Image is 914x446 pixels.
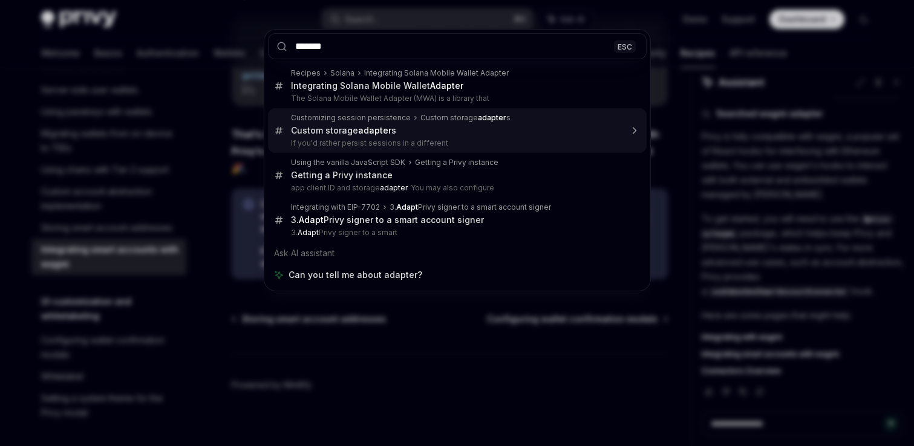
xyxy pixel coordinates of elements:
[291,215,484,225] div: 3. Privy signer to a smart account signer
[358,125,391,135] b: adapter
[430,80,463,91] b: Adapter
[291,202,380,212] div: Integrating with EIP-7702
[364,68,509,78] div: Integrating Solana Mobile Wallet Adapter
[268,242,647,264] div: Ask AI assistant
[420,113,511,123] div: Custom storage s
[289,269,422,281] span: Can you tell me about adapter?
[396,202,418,212] b: Adapt
[291,170,393,181] div: Getting a Privy instance
[291,113,411,123] div: Customizing session persistence
[291,125,396,136] div: Custom storage s
[291,158,405,167] div: Using the vanilla JavaScript SDK
[298,228,319,237] b: Adapt
[291,228,621,238] p: 3. Privy signer to a smart
[478,113,506,122] b: adapter
[291,68,321,78] div: Recipes
[291,183,621,193] p: app client ID and storage . You may also configure
[291,94,621,103] p: The Solana Mobile Wallet Adapter (MWA) is a library that
[390,202,551,212] div: 3. Privy signer to a smart account signer
[614,40,636,53] div: ESC
[415,158,498,167] div: Getting a Privy instance
[330,68,354,78] div: Solana
[291,80,463,91] div: Integrating Solana Mobile Wallet
[380,183,407,192] b: adapter
[291,138,621,148] p: If you'd rather persist sessions in a different
[299,215,324,225] b: Adapt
